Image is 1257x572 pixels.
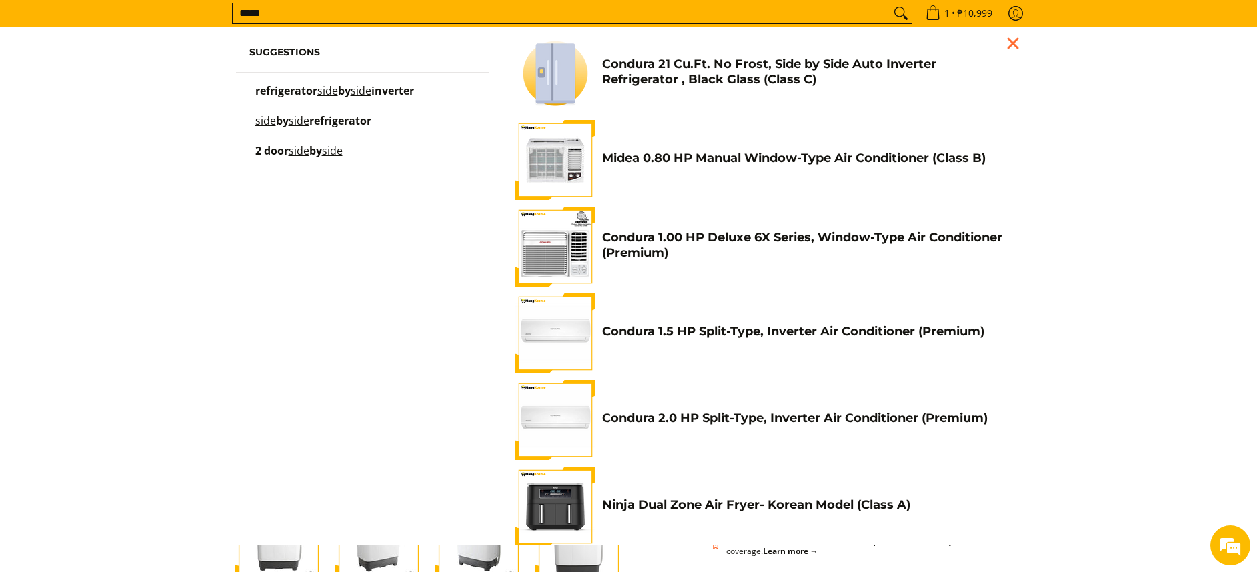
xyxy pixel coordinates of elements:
span: inverter [371,83,414,98]
h4: Midea 0.80 HP Manual Window-Type Air Conditioner (Class B) [602,151,1009,166]
img: ninja-dual-zone-air-fryer-full-view-mang-kosme [515,467,595,547]
span: • [922,6,996,21]
span: by [309,143,322,158]
h6: Suggestions [249,47,476,59]
h4: Condura 1.5 HP Split-Type, Inverter Air Conditioner (Premium) [602,324,1009,339]
span: refrigerator [255,83,317,98]
img: Condura 1.00 HP Deluxe 6X Series, Window-Type Air Conditioner (Premium) [515,207,595,287]
div: Close pop up [1003,33,1023,53]
a: side by side refrigerator [249,116,476,139]
mark: side [351,83,371,98]
a: condura-split-type-inverter-air-conditioner-class-b-full-view-mang-kosme Condura 2.0 HP Split-Typ... [515,380,1009,460]
img: condura-split-type-inverter-air-conditioner-class-b-full-view-mang-kosme [515,380,595,460]
h4: Ninja Dual Zone Air Fryer- Korean Model (Class A) [602,497,1009,513]
a: Condura 1.00 HP Deluxe 6X Series, Window-Type Air Conditioner (Premium) Condura 1.00 HP Deluxe 6X... [515,207,1009,287]
span: by [338,83,351,98]
a: 2 door side by side [249,146,476,169]
p: Get all the details on our Class C return policies and warranty coverage. [726,536,1009,556]
span: by [276,113,289,128]
span: ₱10,999 [955,9,994,18]
a: condura-split-type-inverter-air-conditioner-class-b-full-view-mang-kosme Condura 1.5 HP Split-Typ... [515,293,1009,373]
a: refrigerator side by side inverter [249,86,476,109]
mark: side [322,143,343,158]
h4: Condura 21 Cu.Ft. No Frost, Side by Side Auto Inverter Refrigerator , Black Glass (Class C) [602,57,1009,87]
span: refrigerator [309,113,371,128]
a: Learn more → [763,545,818,557]
a: Condura 21 Cu.Ft. No Frost, Side by Side Auto Inverter Refrigerator , Black Glass (Class C) Condu... [515,33,1009,113]
span: 1 [942,9,952,18]
img: Midea 0.80 HP Manual Window-Type Air Conditioner (Class B) [515,120,595,200]
h4: Condura 2.0 HP Split-Type, Inverter Air Conditioner (Premium) [602,411,1009,426]
mark: side [289,143,309,158]
img: condura-split-type-inverter-air-conditioner-class-b-full-view-mang-kosme [515,293,595,373]
p: refrigerator side by side inverter [255,86,414,109]
button: Search [890,3,912,23]
img: Condura 21 Cu.Ft. No Frost, Side by Side Auto Inverter Refrigerator , Black Glass (Class C) [515,33,595,113]
mark: side [317,83,338,98]
mark: side [289,113,309,128]
h4: Condura 1.00 HP Deluxe 6X Series, Window-Type Air Conditioner (Premium) [602,230,1009,260]
a: ninja-dual-zone-air-fryer-full-view-mang-kosme Ninja Dual Zone Air Fryer- Korean Model (Class A) [515,467,1009,547]
a: Midea 0.80 HP Manual Window-Type Air Conditioner (Class B) Midea 0.80 HP Manual Window-Type Air C... [515,120,1009,200]
p: 2 door side by side [255,146,343,169]
span: 2 door [255,143,289,158]
mark: side [255,113,276,128]
p: side by side refrigerator [255,116,371,139]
